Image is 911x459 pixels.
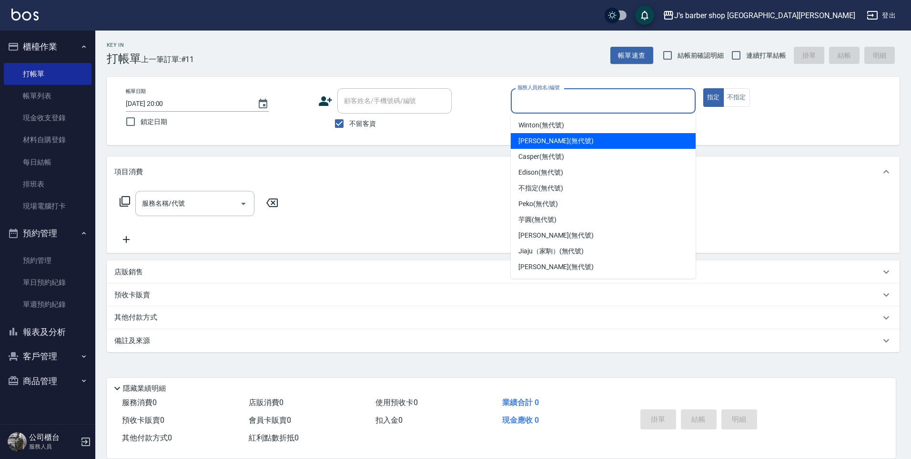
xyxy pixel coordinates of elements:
button: Open [236,196,251,211]
a: 現場電腦打卡 [4,195,91,217]
span: 其他付款方式 0 [122,433,172,442]
p: 其他付款方式 [114,313,162,323]
div: 備註及來源 [107,329,900,352]
span: 扣入金 0 [375,416,403,425]
a: 打帳單 [4,63,91,85]
button: 報表及分析 [4,320,91,344]
div: 項目消費 [107,156,900,187]
span: Winton (無代號) [518,120,564,130]
button: J’s barber shop [GEOGRAPHIC_DATA][PERSON_NAME] [659,6,859,25]
div: 其他付款方式 [107,306,900,329]
button: 預約管理 [4,221,91,246]
label: 服務人員姓名/編號 [517,84,559,91]
img: Person [8,432,27,451]
p: 項目消費 [114,167,143,177]
p: 店販銷售 [114,267,143,277]
label: 帳單日期 [126,88,146,95]
span: 結帳前確認明細 [678,51,724,61]
img: Logo [11,9,39,21]
a: 現金收支登錄 [4,107,91,129]
span: [PERSON_NAME] (無代號) [518,230,594,240]
span: 芋圓 (無代號) [518,215,557,225]
button: 指定 [703,88,724,107]
button: 帳單速查 [610,47,653,64]
span: 服務消費 0 [122,398,157,407]
span: Casper (無代號) [518,152,564,162]
a: 帳單列表 [4,85,91,107]
span: 店販消費 0 [249,398,283,407]
span: Jiaju（家駒） (無代號) [518,246,584,256]
button: 登出 [863,7,900,24]
span: [PERSON_NAME] (無代號) [518,262,594,272]
div: 店販銷售 [107,261,900,283]
button: 商品管理 [4,369,91,394]
span: [PERSON_NAME] (無代號) [518,136,594,146]
p: 備註及來源 [114,336,150,346]
button: save [635,6,654,25]
button: 櫃檯作業 [4,34,91,59]
input: YYYY/MM/DD hh:mm [126,96,248,112]
span: 不指定 (無代號) [518,183,563,193]
a: 排班表 [4,173,91,195]
h2: Key In [107,42,141,48]
button: 客戶管理 [4,344,91,369]
p: 預收卡販賣 [114,290,150,300]
span: 連續打單結帳 [746,51,786,61]
h5: 公司櫃台 [29,433,78,442]
h3: 打帳單 [107,52,141,65]
a: 預約管理 [4,250,91,271]
span: 鎖定日期 [141,117,167,127]
span: 上一筆訂單:#11 [141,53,194,65]
a: 單日預約紀錄 [4,271,91,293]
div: J’s barber shop [GEOGRAPHIC_DATA][PERSON_NAME] [674,10,855,21]
a: 材料自購登錄 [4,129,91,151]
span: 紅利點數折抵 0 [249,433,299,442]
p: 服務人員 [29,442,78,451]
span: 預收卡販賣 0 [122,416,164,425]
a: 每日結帳 [4,151,91,173]
span: 現金應收 0 [502,416,539,425]
span: 使用預收卡 0 [375,398,418,407]
div: 預收卡販賣 [107,283,900,306]
span: 不留客資 [349,119,376,129]
span: 業績合計 0 [502,398,539,407]
span: Edison (無代號) [518,167,563,177]
span: Peko (無代號) [518,199,558,209]
button: Choose date, selected date is 2025-08-22 [252,93,274,115]
p: 隱藏業績明細 [123,384,166,394]
span: 會員卡販賣 0 [249,416,291,425]
a: 單週預約紀錄 [4,293,91,315]
button: 不指定 [723,88,750,107]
